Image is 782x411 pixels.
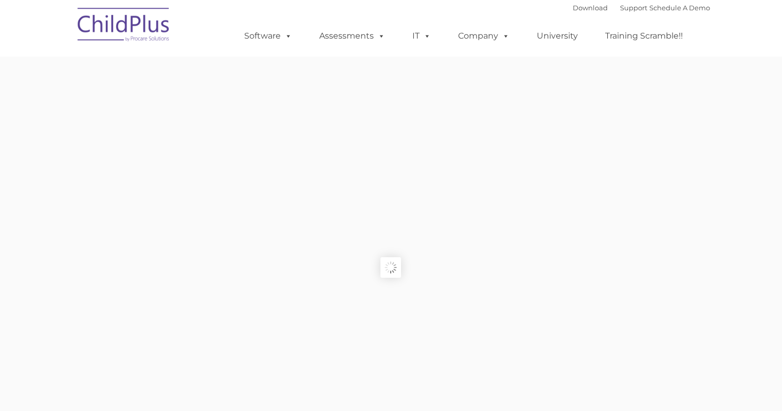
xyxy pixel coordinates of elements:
[649,4,710,12] a: Schedule A Demo
[573,4,608,12] a: Download
[526,26,588,46] a: University
[72,1,175,52] img: ChildPlus by Procare Solutions
[309,26,395,46] a: Assessments
[573,4,710,12] font: |
[402,26,441,46] a: IT
[595,26,693,46] a: Training Scramble!!
[234,26,302,46] a: Software
[620,4,647,12] a: Support
[448,26,520,46] a: Company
